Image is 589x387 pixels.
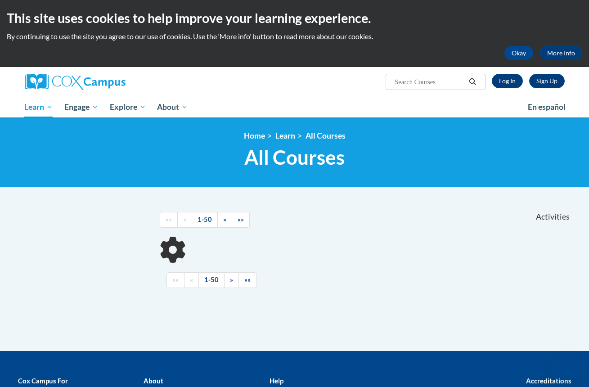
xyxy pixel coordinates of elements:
span: «« [172,276,179,283]
a: About [151,97,193,117]
button: Search [466,76,479,87]
span: » [230,276,233,283]
iframe: Button to launch messaging window [553,351,582,380]
a: Next [224,272,239,288]
img: Cox Campus [25,74,126,90]
a: 1-50 [198,272,225,288]
h2: This site uses cookies to help improve your learning experience. [7,9,582,27]
a: Previous [184,272,199,288]
a: Register [529,74,565,88]
a: Previous [177,212,192,228]
span: About [157,102,188,112]
b: About [144,377,163,385]
a: Learn [19,97,59,117]
span: « [190,276,193,283]
a: Home [244,131,265,140]
span: Engage [64,102,98,112]
span: »» [238,216,244,223]
span: » [223,216,226,223]
a: Learn [275,131,295,140]
b: Help [270,377,283,385]
span: «« [166,216,172,223]
span: « [183,216,186,223]
a: Engage [58,97,104,117]
a: End [238,272,256,288]
a: Explore [104,97,152,117]
span: Activities [536,212,570,222]
span: Learn [24,102,53,112]
a: 1-50 [192,212,218,228]
a: End [232,212,250,228]
button: Okay [504,46,533,60]
div: Main menu [11,97,578,117]
a: Begining [160,212,178,228]
input: Search Courses [394,76,466,87]
span: »» [244,276,251,283]
b: Cox Campus For [18,377,68,385]
a: Next [217,212,232,228]
a: All Courses [306,131,346,140]
span: Explore [110,102,146,112]
a: Cox Campus [25,74,196,90]
a: More Info [540,46,582,60]
a: Log In [492,74,523,88]
a: En español [522,98,571,117]
a: Begining [166,272,184,288]
span: All Courses [244,145,345,169]
span: En español [528,102,566,112]
b: Accreditations [526,377,571,385]
p: By continuing to use the site you agree to our use of cookies. Use the ‘More info’ button to read... [7,31,582,41]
